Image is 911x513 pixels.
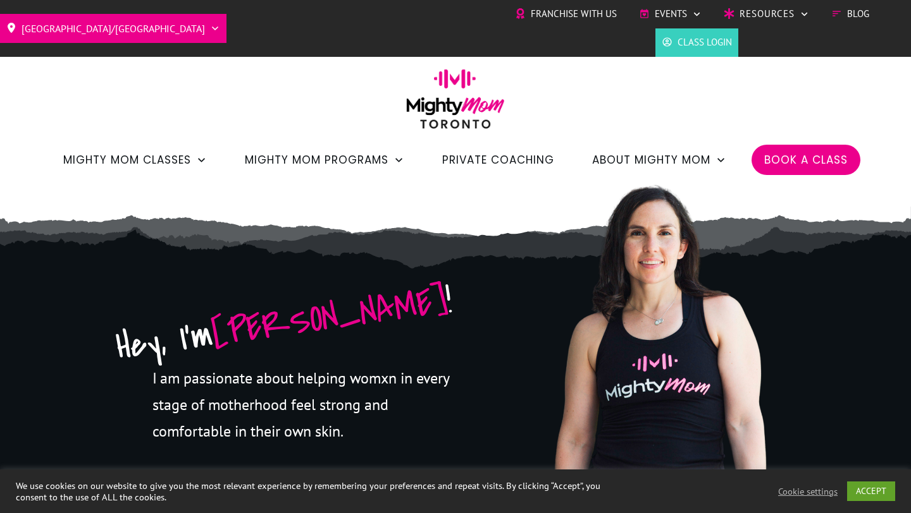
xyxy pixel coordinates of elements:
a: Mighty Mom Classes [63,149,207,171]
a: [GEOGRAPHIC_DATA]/[GEOGRAPHIC_DATA] [6,18,220,39]
span: Mighty Mom Classes [63,149,191,171]
a: Cookie settings [778,486,838,497]
a: Franchise with Us [515,4,617,23]
a: Book a Class [764,149,848,171]
span: About Mighty Mom [592,149,710,171]
span: Class Login [678,33,732,52]
a: Events [639,4,702,23]
a: Class Login [662,33,732,52]
span: Franchise with Us [531,4,617,23]
div: We use cookies on our website to give you the most relevant experience by remembering your prefer... [16,480,631,503]
span: Resources [740,4,795,23]
span: Hey, I'm ! [113,275,455,373]
span: [PERSON_NAME] [209,275,451,359]
a: Mighty Mom Programs [245,149,404,171]
span: Blog [847,4,869,23]
span: Events [655,4,687,23]
a: Resources [724,4,809,23]
a: Private Coaching [442,149,554,171]
span: Mighty Mom Programs [245,149,388,171]
p: I am passionate about helping womxn in every stage of motherhood feel strong and comfortable in t... [152,365,469,445]
a: ACCEPT [847,481,895,501]
span: [GEOGRAPHIC_DATA]/[GEOGRAPHIC_DATA] [22,18,205,39]
img: mightymom-logo-toronto [400,69,511,138]
a: Blog [831,4,869,23]
a: About Mighty Mom [592,149,726,171]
